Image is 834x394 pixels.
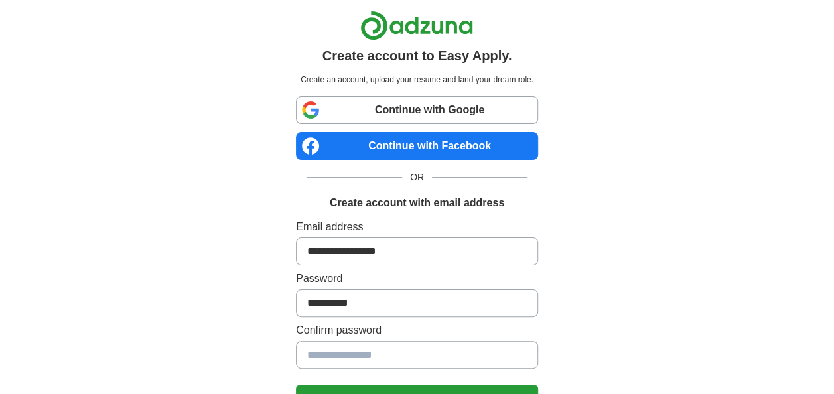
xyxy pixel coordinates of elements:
span: OR [402,170,432,184]
a: Continue with Google [296,96,538,124]
label: Email address [296,219,538,235]
label: Password [296,271,538,287]
img: Adzuna logo [360,11,473,40]
p: Create an account, upload your resume and land your dream role. [299,74,535,86]
h1: Create account to Easy Apply. [322,46,512,66]
label: Confirm password [296,322,538,338]
h1: Create account with email address [330,195,504,211]
a: Continue with Facebook [296,132,538,160]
